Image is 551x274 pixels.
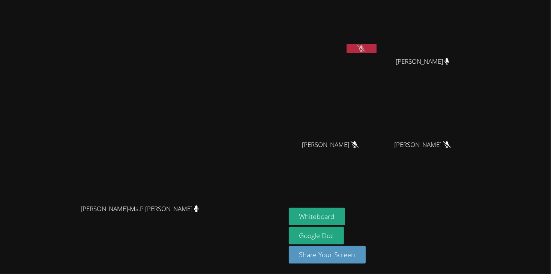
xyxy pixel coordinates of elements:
[289,246,366,264] button: Share Your Screen
[289,208,345,225] button: Whiteboard
[81,204,199,214] span: [PERSON_NAME]-Ms.P [PERSON_NAME]
[302,139,359,150] span: [PERSON_NAME]
[394,139,451,150] span: [PERSON_NAME]
[396,56,449,67] span: [PERSON_NAME]
[289,227,344,244] a: Google Doc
